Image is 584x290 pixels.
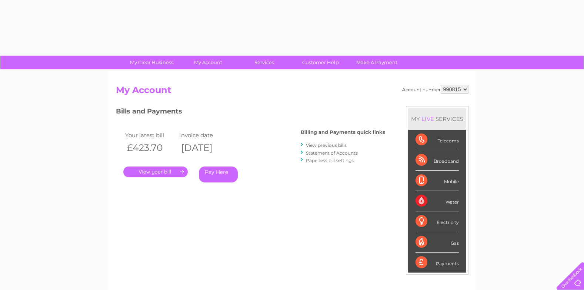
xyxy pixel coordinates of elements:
th: £423.70 [123,140,177,155]
th: [DATE] [177,140,231,155]
div: Broadband [416,150,459,171]
a: My Account [177,56,238,69]
a: Statement of Accounts [306,150,358,156]
div: MY SERVICES [408,108,466,129]
a: My Clear Business [121,56,182,69]
a: . [123,167,188,177]
div: Account number [402,85,468,94]
h2: My Account [116,85,468,99]
td: Invoice date [177,130,231,140]
a: Pay Here [199,167,238,182]
a: Customer Help [290,56,351,69]
td: Your latest bill [123,130,177,140]
a: Make A Payment [346,56,407,69]
div: Electricity [416,211,459,232]
div: LIVE [420,115,436,122]
a: Paperless bill settings [306,158,354,163]
a: View previous bills [306,142,347,148]
a: Services [234,56,295,69]
h3: Bills and Payments [116,106,385,119]
div: Payments [416,253,459,273]
div: Gas [416,232,459,253]
h4: Billing and Payments quick links [301,129,385,135]
div: Mobile [416,171,459,191]
div: Water [416,191,459,211]
div: Telecoms [416,130,459,150]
